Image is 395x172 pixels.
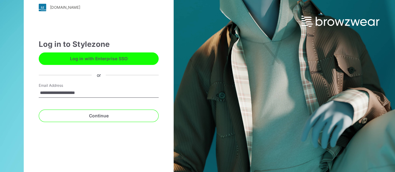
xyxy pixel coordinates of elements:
[50,5,80,10] div: [DOMAIN_NAME]
[39,52,159,65] button: Log in with Enterprise SSO
[92,72,106,78] div: or
[39,110,159,122] button: Continue
[39,39,159,50] div: Log in to Stylezone
[39,4,46,11] img: stylezone-logo.562084cfcfab977791bfbf7441f1a819.svg
[39,83,82,88] label: Email Address
[301,16,379,27] img: browzwear-logo.e42bd6dac1945053ebaf764b6aa21510.svg
[39,4,159,11] a: [DOMAIN_NAME]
